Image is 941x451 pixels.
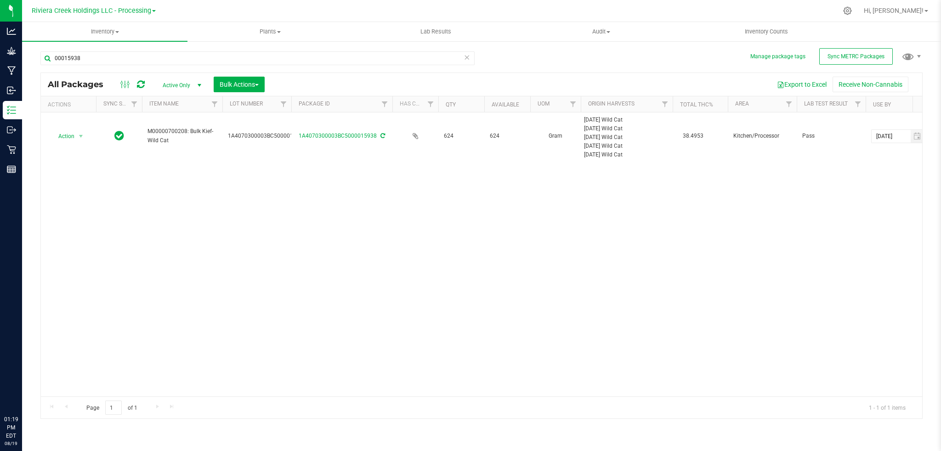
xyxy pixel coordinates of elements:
div: Manage settings [842,6,853,15]
span: Inventory [22,28,187,36]
span: M00000700208: Bulk Kief-Wild Cat [147,127,217,145]
span: Gram [536,132,575,140]
button: Export to Excel [771,77,833,92]
inline-svg: Outbound [7,125,16,134]
inline-svg: Inbound [7,86,16,95]
div: [DATE] Wild Cat [584,124,670,133]
div: [DATE] Wild Cat [584,133,670,142]
span: Bulk Actions [220,81,259,88]
span: Lab Results [408,28,464,36]
span: select [911,130,924,143]
input: 1 [105,401,122,415]
a: Available [492,101,519,108]
inline-svg: Grow [7,46,16,56]
span: 624 [444,132,479,140]
span: Sync from Compliance System [379,133,385,139]
p: 01:19 PM EDT [4,415,18,440]
a: Total THC% [680,101,713,108]
a: Audit [518,22,684,41]
p: 08/19 [4,440,18,447]
a: Item Name [149,100,179,107]
inline-svg: Manufacturing [7,66,16,75]
a: Area [735,100,749,107]
span: Clear [464,51,470,63]
a: Filter [566,96,581,112]
button: Receive Non-Cannabis [833,77,908,92]
a: UOM [538,100,550,107]
a: Filter [377,96,392,112]
inline-svg: Analytics [7,27,16,36]
span: Kitchen/Processor [733,132,791,140]
th: Has COA [392,96,438,112]
a: Lot Number [230,100,263,107]
span: Pass [802,132,860,140]
span: Action [50,130,75,143]
iframe: Resource center [9,378,37,405]
inline-svg: Reports [7,165,16,174]
span: Inventory Counts [732,28,800,36]
div: [DATE] Wild Cat [584,142,670,150]
button: Bulk Actions [214,77,265,92]
div: [DATE] Wild Cat [584,150,670,159]
span: 1 - 1 of 1 items [862,401,913,414]
span: 1A4070300003BC5000015938 [228,132,306,140]
a: Filter [423,96,438,112]
a: Inventory [22,22,187,41]
a: Lab Test Result [804,100,848,107]
a: Filter [127,96,142,112]
span: Plants [188,28,352,36]
a: Filter [850,96,866,112]
a: Filter [658,96,673,112]
a: Sync Status [103,100,139,107]
button: Manage package tags [750,53,805,61]
a: Use By [873,101,891,108]
span: 624 [490,132,525,140]
a: Filter [782,96,797,112]
a: Filter [207,96,222,112]
a: Inventory Counts [684,22,849,41]
input: Search Package ID, Item Name, SKU, Lot or Part Number... [40,51,475,65]
div: [DATE] Wild Cat [584,116,670,124]
div: Actions [48,101,92,108]
span: Riviera Creek Holdings LLC - Processing [32,7,151,15]
a: Plants [187,22,353,41]
a: Qty [446,101,456,108]
a: Package ID [299,100,330,107]
span: Page of 1 [79,401,145,415]
span: In Sync [114,129,124,142]
span: 38.4953 [678,129,708,143]
inline-svg: Inventory [7,106,16,115]
button: Sync METRC Packages [819,48,893,65]
a: Filter [276,96,291,112]
a: Origin Harvests [588,100,635,107]
span: All Packages [48,79,113,89]
span: select [75,130,87,143]
a: Lab Results [353,22,518,41]
span: Hi, [PERSON_NAME]! [864,7,924,14]
a: 1A4070300003BC5000015938 [299,133,377,139]
span: Audit [519,28,683,36]
span: Sync METRC Packages [828,53,884,60]
inline-svg: Retail [7,145,16,154]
